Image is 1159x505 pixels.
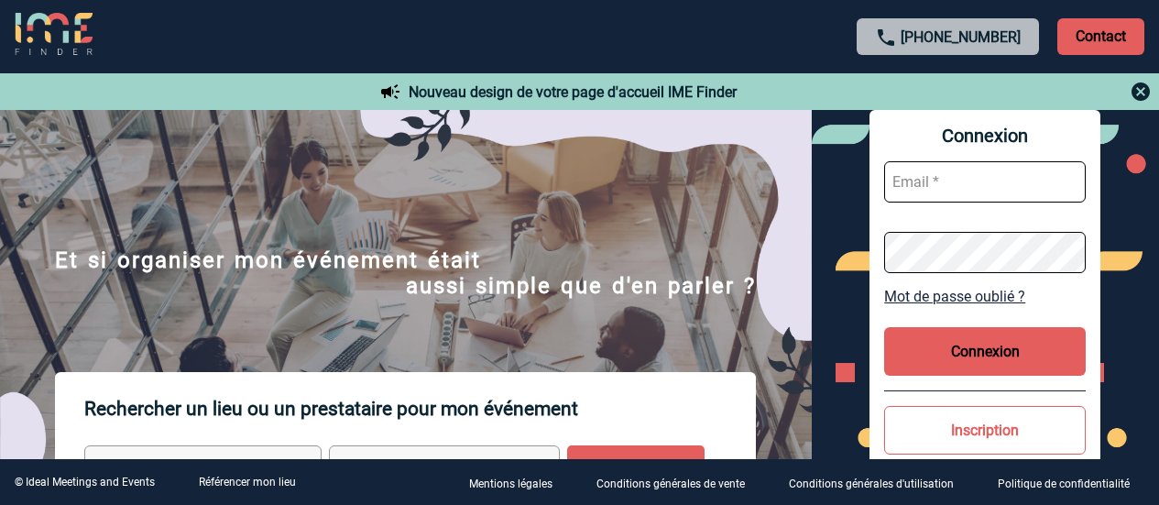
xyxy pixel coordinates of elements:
[884,161,1086,203] input: Email *
[596,478,745,490] p: Conditions générales de vente
[774,474,983,491] a: Conditions générales d'utilisation
[998,478,1130,490] p: Politique de confidentialité
[567,445,705,497] input: Rechercher
[884,406,1086,455] button: Inscription
[15,476,155,489] div: © Ideal Meetings and Events
[1057,18,1144,55] p: Contact
[884,327,1086,376] button: Connexion
[84,372,756,445] p: Rechercher un lieu ou un prestataire pour mon événement
[454,474,582,491] a: Mentions légales
[884,288,1086,305] a: Mot de passe oublié ?
[789,478,954,490] p: Conditions générales d'utilisation
[983,474,1159,491] a: Politique de confidentialité
[901,28,1021,46] a: [PHONE_NUMBER]
[199,476,296,489] a: Référencer mon lieu
[875,27,897,49] img: call-24-px.png
[469,478,552,490] p: Mentions légales
[884,125,1086,147] span: Connexion
[582,474,774,491] a: Conditions générales de vente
